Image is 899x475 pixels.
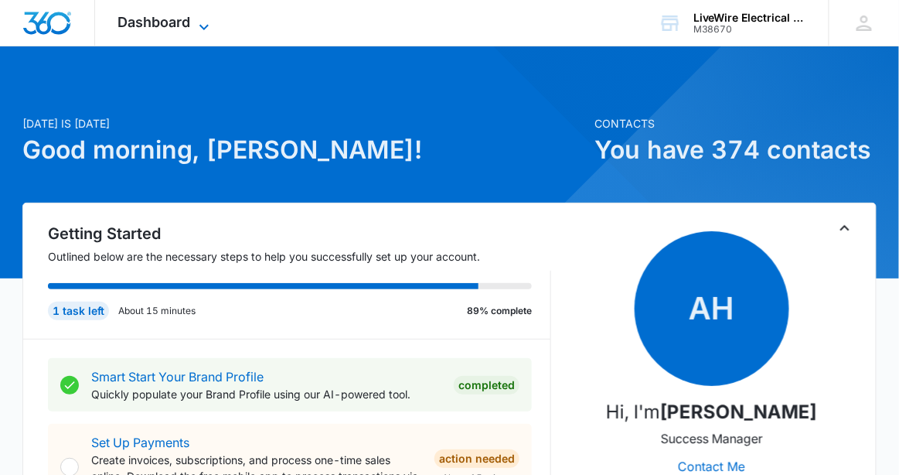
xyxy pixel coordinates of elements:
span: AH [635,231,789,386]
div: account id [693,24,806,35]
h1: Good morning, [PERSON_NAME]! [22,132,586,169]
span: Dashboard [118,14,191,30]
a: Smart Start Your Brand Profile [91,369,264,384]
p: About 15 minutes [118,304,196,318]
a: Set Up Payments [91,435,189,450]
button: Toggle Collapse [836,219,854,237]
p: Contacts [595,115,877,132]
strong: [PERSON_NAME] [660,401,817,423]
p: Quickly populate your Brand Profile using our AI-powered tool. [91,386,441,402]
div: Completed [454,376,519,395]
p: Outlined below are the necessary steps to help you successfully set up your account. [48,248,551,265]
p: 89% complete [467,304,532,318]
p: [DATE] is [DATE] [22,115,586,132]
h1: You have 374 contacts [595,132,877,169]
div: account name [693,12,806,24]
div: Action Needed [434,449,519,468]
p: Success Manager [661,429,763,448]
div: 1 task left [48,302,109,320]
h2: Getting Started [48,222,551,245]
p: Hi, I'm [606,398,817,426]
